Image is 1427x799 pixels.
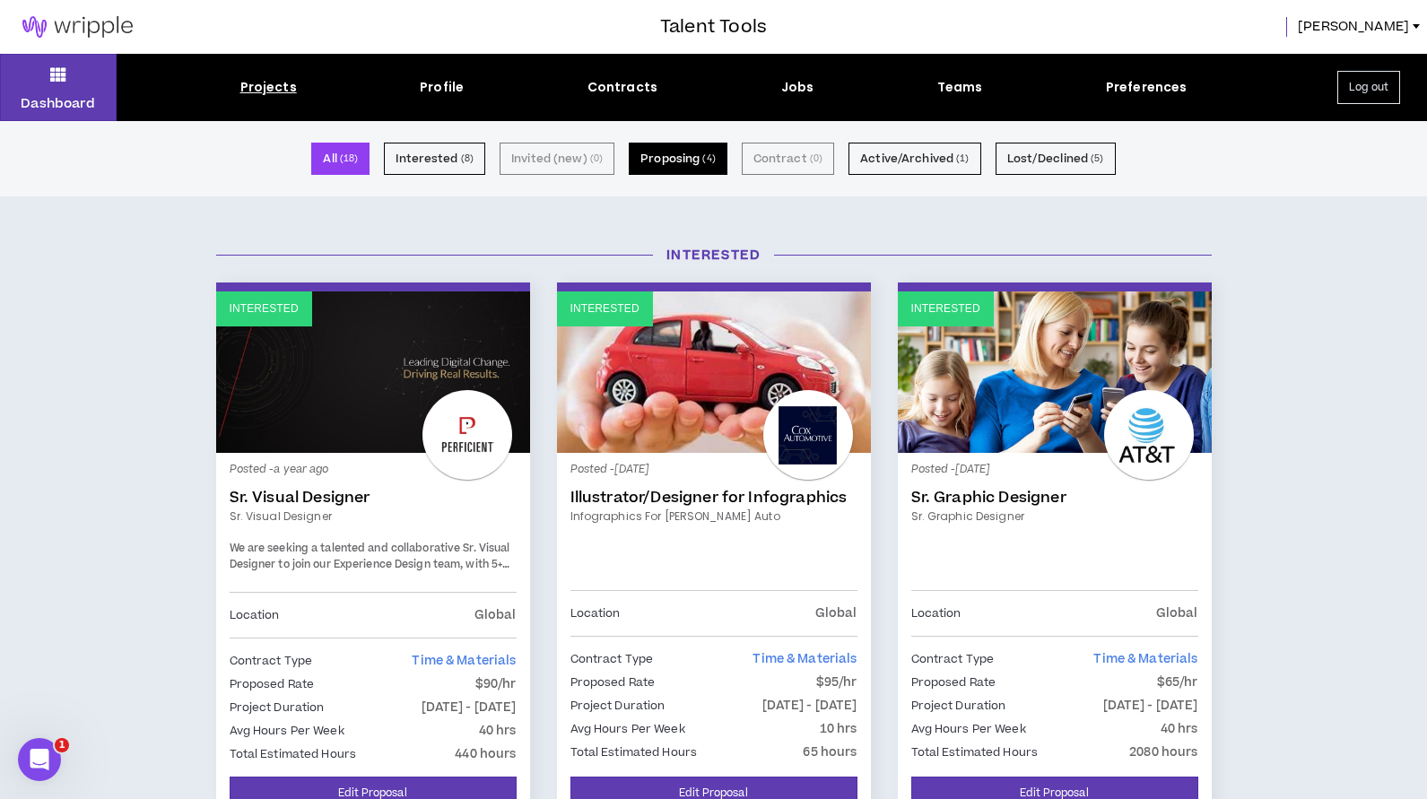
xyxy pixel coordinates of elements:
p: Total Estimated Hours [911,743,1039,762]
button: Interested (8) [384,143,485,175]
span: Time & Materials [1093,650,1197,668]
p: Location [911,604,961,623]
p: Proposed Rate [230,674,315,694]
p: $65/hr [1157,673,1198,692]
small: ( 1 ) [956,151,969,167]
a: Illustrator/Designer for Infographics [570,489,857,507]
p: Project Duration [570,696,666,716]
small: ( 0 ) [810,151,822,167]
a: Sr. Graphic Designer [911,489,1198,507]
button: Active/Archived (1) [848,143,980,175]
p: 2080 hours [1129,743,1197,762]
p: Avg Hours Per Week [911,719,1026,739]
small: ( 8 ) [461,151,474,167]
a: Sr. Visual Designer [230,508,517,525]
span: [PERSON_NAME] [1298,17,1409,37]
span: We are seeking a talented and collaborative Sr. Visual Designer to join our Experience Design tea... [230,541,510,666]
p: Global [1156,604,1198,623]
p: [DATE] - [DATE] [762,696,857,716]
span: Time & Materials [753,650,857,668]
h3: Interested [203,246,1225,265]
small: ( 5 ) [1091,151,1103,167]
p: Location [570,604,621,623]
div: Jobs [781,78,814,97]
p: Global [474,605,517,625]
p: Dashboard [21,94,95,113]
p: [DATE] - [DATE] [422,698,517,717]
button: Contract (0) [742,143,834,175]
button: Lost/Declined (5) [996,143,1116,175]
p: 40 hrs [1161,719,1198,739]
p: Location [230,605,280,625]
p: Total Estimated Hours [230,744,357,764]
p: 10 hrs [820,719,857,739]
p: Posted - [DATE] [911,462,1198,478]
div: Profile [420,78,464,97]
p: 40 hrs [479,721,517,741]
p: Contract Type [911,649,995,669]
p: Global [815,604,857,623]
p: Proposed Rate [911,673,996,692]
a: Infographics for [PERSON_NAME] Auto [570,508,857,525]
a: Sr. Visual Designer [230,489,517,507]
p: $95/hr [816,673,857,692]
p: Project Duration [911,696,1006,716]
p: Proposed Rate [570,673,656,692]
small: ( 4 ) [702,151,715,167]
a: Interested [216,291,530,453]
p: Project Duration [230,698,325,717]
div: Contracts [587,78,657,97]
a: Interested [898,291,1212,453]
span: 1 [55,738,69,752]
p: Total Estimated Hours [570,743,698,762]
p: Contract Type [570,649,654,669]
p: Posted - a year ago [230,462,517,478]
div: Preferences [1106,78,1188,97]
div: Teams [937,78,983,97]
a: Sr. Graphic Designer [911,508,1198,525]
p: Interested [911,300,980,317]
button: All (18) [311,143,370,175]
a: Interested [557,291,871,453]
button: Proposing (4) [629,143,727,175]
p: Avg Hours Per Week [570,719,685,739]
p: Interested [230,300,299,317]
p: Contract Type [230,651,313,671]
p: 440 hours [455,744,516,764]
span: Time & Materials [412,652,516,670]
p: 65 hours [803,743,857,762]
p: [DATE] - [DATE] [1103,696,1198,716]
h3: Talent Tools [660,13,767,40]
p: Avg Hours Per Week [230,721,344,741]
button: Log out [1337,71,1400,104]
p: Interested [570,300,640,317]
button: Invited (new) (0) [500,143,614,175]
p: Posted - [DATE] [570,462,857,478]
small: ( 18 ) [340,151,359,167]
p: $90/hr [475,674,517,694]
small: ( 0 ) [590,151,603,167]
iframe: Intercom live chat [18,738,61,781]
